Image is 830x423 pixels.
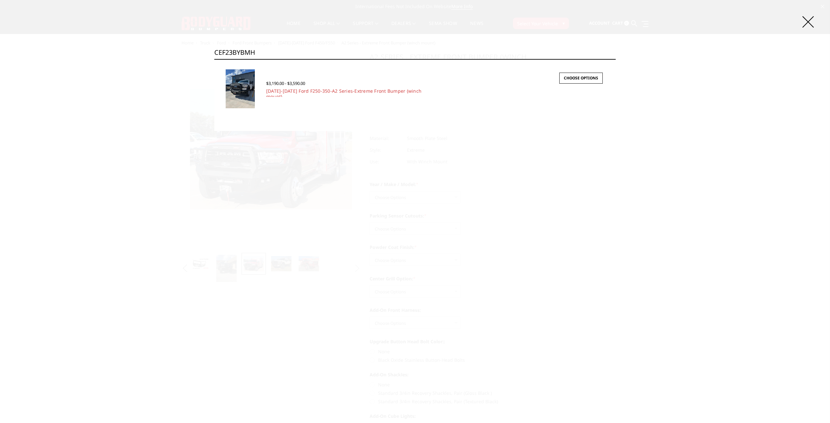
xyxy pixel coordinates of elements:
a: Choose Options [559,73,603,84]
a: 2023-2025 Ford F250-350-A2 Series-Extreme Front Bumper (winch mount) 2023-2025 Ford F250-350-A2 S... [221,69,260,108]
a: [DATE]-[DATE] Ford F250-350-A2 Series-Extreme Front Bumper (winch mount) [266,88,421,100]
input: Search the store [214,46,616,59]
span: $3,190.00 - $3,590.00 [266,80,305,86]
img: 2023-2025 Ford F250-350-A2 Series-Extreme Front Bumper (winch mount) [226,69,255,108]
